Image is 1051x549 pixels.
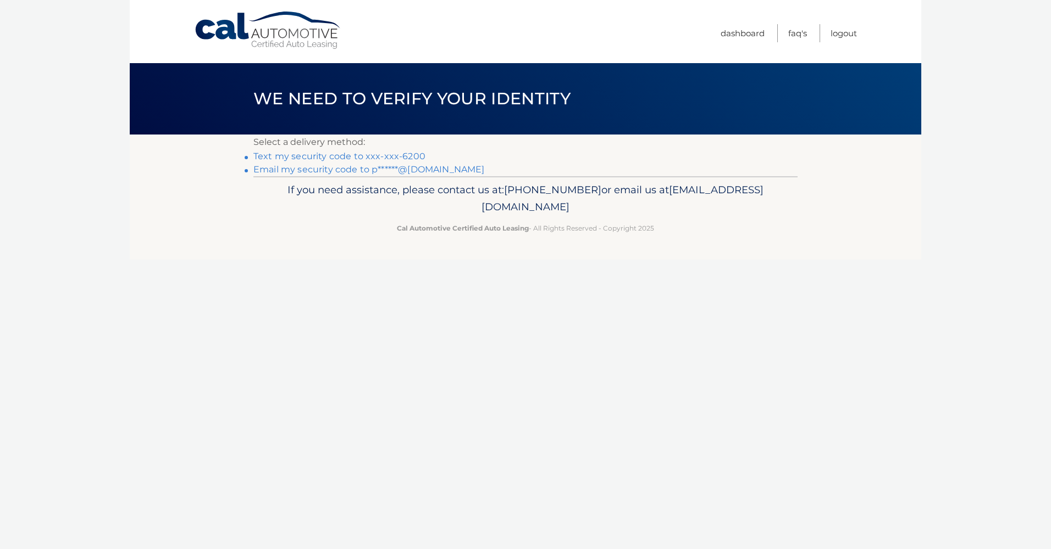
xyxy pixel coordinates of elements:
[261,181,790,216] p: If you need assistance, please contact us at: or email us at
[253,135,798,150] p: Select a delivery method:
[397,224,529,232] strong: Cal Automotive Certified Auto Leasing
[831,24,857,42] a: Logout
[504,183,601,196] span: [PHONE_NUMBER]
[194,11,342,50] a: Cal Automotive
[253,164,485,175] a: Email my security code to p******@[DOMAIN_NAME]
[261,222,790,234] p: - All Rights Reserved - Copyright 2025
[721,24,765,42] a: Dashboard
[253,88,571,109] span: We need to verify your identity
[253,151,425,161] a: Text my security code to xxx-xxx-6200
[788,24,807,42] a: FAQ's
